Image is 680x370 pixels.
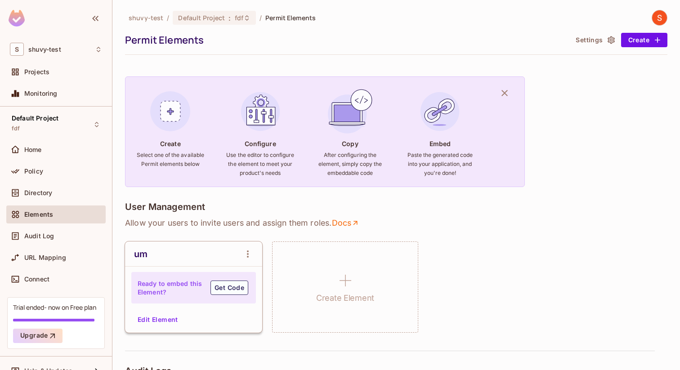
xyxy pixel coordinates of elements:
h4: Embed [429,139,451,148]
span: Default Project [178,13,225,22]
span: Policy [24,168,43,175]
span: fdf [235,13,243,22]
img: SReyMgAAAABJRU5ErkJggg== [9,10,25,27]
h4: Configure [245,139,276,148]
span: Elements [24,211,53,218]
img: Shuvy Ankor [652,10,667,25]
span: Connect [24,276,49,283]
h4: Copy [342,139,358,148]
h4: Ready to embed this Element? [138,279,202,296]
span: Default Project [12,115,58,122]
h6: Select one of the available Permit elements below [136,151,205,169]
button: Get Code [210,281,248,295]
div: um [134,249,148,259]
span: Directory [24,189,52,196]
li: / [167,13,169,22]
div: Permit Elements [125,33,568,47]
li: / [259,13,262,22]
span: Home [24,146,42,153]
button: open Menu [239,245,257,263]
span: the active workspace [129,13,163,22]
span: URL Mapping [24,254,66,261]
span: Monitoring [24,90,58,97]
div: Trial ended- now on Free plan [13,303,96,312]
button: Edit Element [134,312,182,327]
h4: User Management [125,201,205,212]
h6: Paste the generated code into your application, and you're done! [406,151,474,178]
button: Settings [572,33,617,47]
img: Embed Element [416,87,464,136]
span: S [10,43,24,56]
button: Create [621,33,667,47]
h1: Create Element [316,291,374,305]
span: : [228,14,231,22]
span: fdf [12,125,20,132]
span: Permit Elements [265,13,316,22]
img: Configure Element [236,87,285,136]
span: Workspace: shuvy-test [28,46,61,53]
img: Create Element [146,87,195,136]
a: Docs [331,218,360,228]
h6: Use the editor to configure the element to meet your product's needs [226,151,295,178]
p: Allow your users to invite users and assign them roles . [125,218,667,228]
span: Projects [24,68,49,76]
img: Copy Element [326,87,374,136]
h6: After configuring the element, simply copy the embeddable code [316,151,384,178]
button: Upgrade [13,329,63,343]
span: Audit Log [24,232,54,240]
h4: Create [160,139,181,148]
